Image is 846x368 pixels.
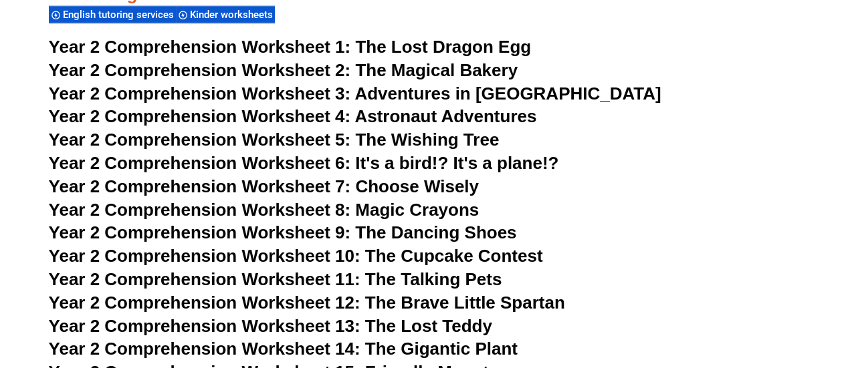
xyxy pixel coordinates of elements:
span: Year 2 Comprehension Worksheet 2: [49,60,351,80]
span: The Lost Dragon Egg [355,37,531,57]
a: Year 2 Comprehension Worksheet 10: The Cupcake Contest [49,246,543,266]
span: Adventures in [GEOGRAPHIC_DATA] [354,83,661,104]
a: Year 2 Comprehension Worksheet 12: The Brave Little Spartan [49,293,565,313]
a: Year 2 Comprehension Worksheet 11: The Talking Pets [49,269,502,289]
span: The Magical Bakery [355,60,518,80]
span: Year 2 Comprehension Worksheet 7: [49,176,351,196]
a: Year 2 Comprehension Worksheet 3: Adventures in [GEOGRAPHIC_DATA] [49,83,661,104]
a: Year 2 Comprehension Worksheet 7: Choose Wisely [49,176,479,196]
a: Year 2 Comprehension Worksheet 6: It's a bird!? It's a plane!? [49,153,559,173]
span: Choose Wisely [355,176,479,196]
span: Year 2 Comprehension Worksheet 4: [49,106,351,126]
span: Year 2 Comprehension Worksheet 5: [49,130,351,150]
span: Year 2 Comprehension Worksheet 3: [49,83,351,104]
a: Year 2 Comprehension Worksheet 1: The Lost Dragon Egg [49,37,531,57]
div: Kinder worksheets [176,5,275,23]
span: Year 2 Comprehension Worksheet 1: [49,37,351,57]
a: Year 2 Comprehension Worksheet 9: The Dancing Shoes [49,222,517,242]
span: Astronaut Adventures [354,106,536,126]
div: English tutoring services [49,5,176,23]
a: Year 2 Comprehension Worksheet 14: The Gigantic Plant [49,339,518,359]
a: Year 2 Comprehension Worksheet 5: The Wishing Tree [49,130,500,150]
span: The Wishing Tree [355,130,499,150]
a: Year 2 Comprehension Worksheet 13: The Lost Teddy [49,316,492,336]
a: Year 2 Comprehension Worksheet 8: Magic Crayons [49,200,480,220]
span: Kinder worksheets [190,9,277,21]
a: Year 2 Comprehension Worksheet 2: The Magical Bakery [49,60,518,80]
a: Year 2 Comprehension Worksheet 4: Astronaut Adventures [49,106,537,126]
span: English tutoring services [63,9,178,21]
iframe: Chat Widget [623,217,846,368]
